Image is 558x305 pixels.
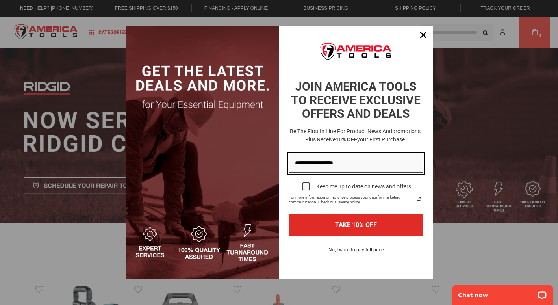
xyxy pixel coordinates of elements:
[414,194,423,203] svg: link icon
[414,194,423,203] a: Read our Privacy Policy
[420,32,426,38] svg: close icon
[291,80,421,121] strong: JOIN AMERICA TOOLS TO RECEIVE EXCLUSIVE OFFERS AND DEALS
[447,280,558,305] iframe: LiveChat chat widget
[305,128,422,143] span: promotions. Plus receive your first purchase.
[316,183,411,190] div: Keep me up to date on news and offers
[414,26,433,45] button: Close
[287,127,425,144] h3: Be the first in line for product news and
[289,153,423,173] input: Email field
[289,195,414,205] span: For more information on how we process your data for marketing communication. Check our Privacy p...
[336,136,357,143] strong: 10% OFF
[289,214,423,236] button: TAKE 10% OFF
[322,245,390,259] button: No, I want to pay full price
